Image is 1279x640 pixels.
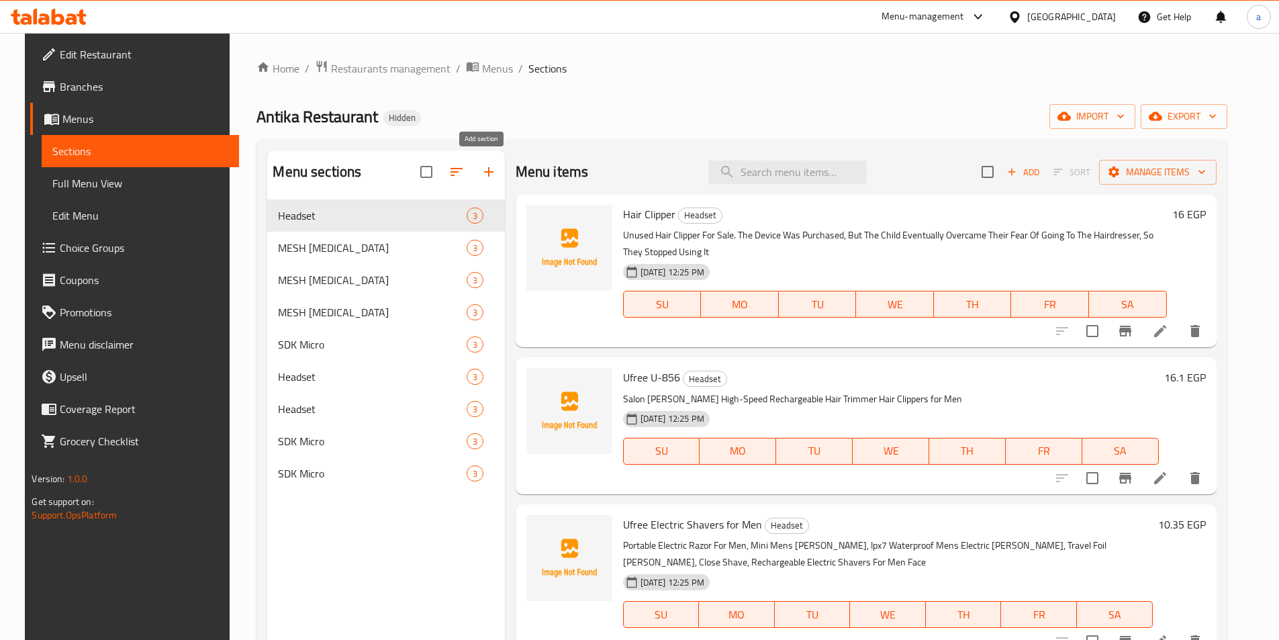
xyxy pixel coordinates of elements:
[267,457,504,490] div: SDK Micro3
[1016,295,1084,314] span: FR
[1179,315,1211,347] button: delete
[678,208,722,224] div: Headset
[516,162,589,182] h2: Menu items
[32,506,117,524] a: Support.OpsPlatform
[456,60,461,77] li: /
[267,232,504,264] div: MESH [MEDICAL_DATA]3
[1152,323,1168,339] a: Edit menu item
[683,371,727,387] div: Headset
[1158,515,1206,534] h6: 10.35 EGP
[635,576,710,589] span: [DATE] 12:25 PM
[1094,295,1162,314] span: SA
[30,103,238,135] a: Menus
[623,514,762,535] span: Ufree Electric Shavers for Men
[482,60,513,77] span: Menus
[467,240,483,256] div: items
[526,515,612,601] img: Ufree Electric Shavers for Men
[278,433,466,449] div: SDK Micro
[629,295,696,314] span: SU
[526,205,612,291] img: Hair Clipper
[30,296,238,328] a: Promotions
[856,291,934,318] button: WE
[467,465,483,482] div: items
[1005,165,1041,180] span: Add
[1006,605,1072,625] span: FR
[30,232,238,264] a: Choice Groups
[305,60,310,77] li: /
[267,425,504,457] div: SDK Micro3
[60,401,228,417] span: Coverage Report
[1002,162,1045,183] span: Add item
[60,240,228,256] span: Choice Groups
[1001,601,1077,628] button: FR
[383,110,421,126] div: Hidden
[700,438,776,465] button: MO
[467,433,483,449] div: items
[1089,291,1167,318] button: SA
[1060,108,1125,125] span: import
[776,438,853,465] button: TU
[629,605,694,625] span: SU
[467,306,483,319] span: 3
[331,60,451,77] span: Restaurants management
[60,79,228,95] span: Branches
[1141,104,1227,129] button: export
[781,441,847,461] span: TU
[1002,162,1045,183] button: Add
[1109,462,1141,494] button: Branch-specific-item
[1088,441,1153,461] span: SA
[931,605,996,625] span: TH
[623,367,680,387] span: Ufree U-856
[60,304,228,320] span: Promotions
[30,38,238,71] a: Edit Restaurant
[467,435,483,448] span: 3
[623,601,699,628] button: SU
[32,493,93,510] span: Get support on:
[30,71,238,103] a: Branches
[926,601,1002,628] button: TH
[467,338,483,351] span: 3
[467,272,483,288] div: items
[278,401,466,417] span: Headset
[701,291,779,318] button: MO
[1027,9,1116,24] div: [GEOGRAPHIC_DATA]
[623,227,1167,261] p: Unused Hair Clipper For Sale. The Device Was Purchased, But The Child Eventually Overcame Their F...
[278,272,466,288] div: MESH NEBULIZER
[467,371,483,383] span: 3
[1109,315,1141,347] button: Branch-specific-item
[60,336,228,353] span: Menu disclaimer
[30,328,238,361] a: Menu disclaimer
[853,438,929,465] button: WE
[52,208,228,224] span: Edit Menu
[67,470,88,488] span: 1.0.0
[635,266,710,279] span: [DATE] 12:25 PM
[60,46,228,62] span: Edit Restaurant
[30,393,238,425] a: Coverage Report
[267,361,504,393] div: Headset3
[30,264,238,296] a: Coupons
[267,264,504,296] div: MESH [MEDICAL_DATA]3
[623,391,1159,408] p: Salon [PERSON_NAME] High-Speed Rechargeable Hair Trimmer Hair Clippers for Men
[278,272,466,288] span: MESH [MEDICAL_DATA]
[1172,205,1206,224] h6: 16 EGP
[784,295,851,314] span: TU
[32,470,64,488] span: Version:
[1152,470,1168,486] a: Edit menu item
[683,371,726,387] span: Headset
[278,240,466,256] div: MESH NEBULIZER
[52,175,228,191] span: Full Menu View
[267,296,504,328] div: MESH [MEDICAL_DATA]3
[699,601,775,628] button: MO
[440,156,473,188] span: Sort sections
[1082,605,1147,625] span: SA
[850,601,926,628] button: WE
[1078,464,1106,492] span: Select to update
[1011,291,1089,318] button: FR
[278,208,466,224] span: Headset
[623,204,675,224] span: Hair Clipper
[623,537,1153,571] p: Portable Electric Razor For Men, Mini Mens [PERSON_NAME], Ipx7 Waterproof Mens Electric [PERSON_N...
[528,60,567,77] span: Sections
[60,433,228,449] span: Grocery Checklist
[278,336,466,353] span: SDK Micro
